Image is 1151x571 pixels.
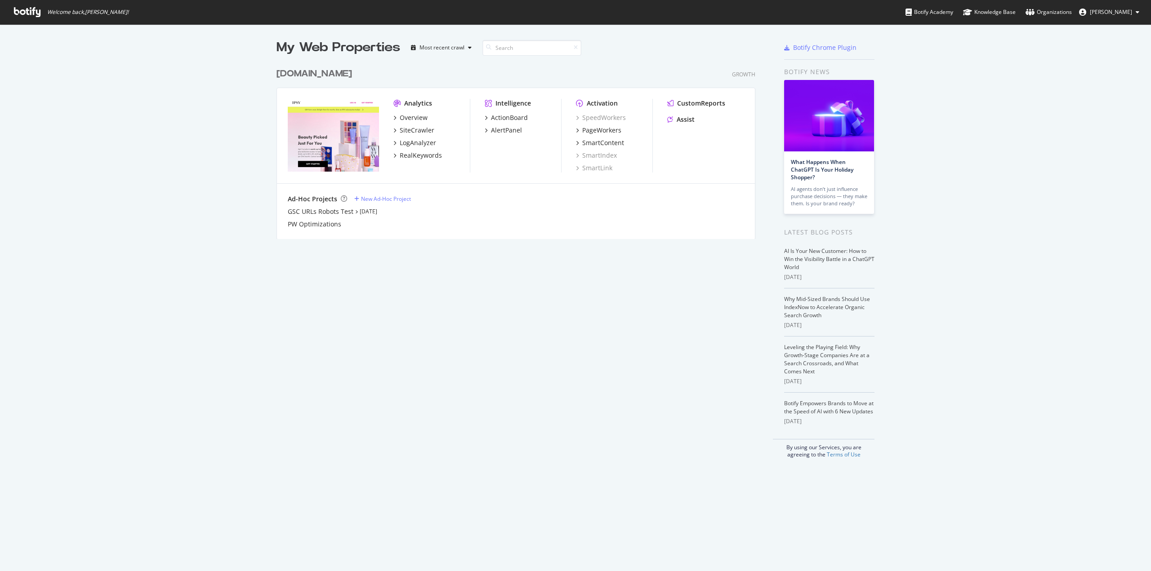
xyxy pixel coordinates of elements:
[495,99,531,108] div: Intelligence
[1072,5,1147,19] button: [PERSON_NAME]
[784,227,874,237] div: Latest Blog Posts
[277,67,352,80] div: [DOMAIN_NAME]
[485,126,522,135] a: AlertPanel
[288,195,337,204] div: Ad-Hoc Projects
[393,138,436,147] a: LogAnalyzer
[288,207,353,216] a: GSC URLs Robots Test
[393,126,434,135] a: SiteCrawler
[361,195,411,203] div: New Ad-Hoc Project
[576,151,617,160] a: SmartIndex
[784,247,874,271] a: AI Is Your New Customer: How to Win the Visibility Battle in a ChatGPT World
[784,273,874,281] div: [DATE]
[491,113,528,122] div: ActionBoard
[393,113,428,122] a: Overview
[400,126,434,135] div: SiteCrawler
[587,99,618,108] div: Activation
[354,195,411,203] a: New Ad-Hoc Project
[277,39,400,57] div: My Web Properties
[360,208,377,215] a: [DATE]
[47,9,129,16] span: Welcome back, [PERSON_NAME] !
[482,40,581,56] input: Search
[784,67,874,77] div: Botify news
[407,40,475,55] button: Most recent crawl
[791,186,867,207] div: AI agents don’t just influence purchase decisions — they make them. Is your brand ready?
[393,151,442,160] a: RealKeywords
[400,138,436,147] div: LogAnalyzer
[582,138,624,147] div: SmartContent
[667,99,725,108] a: CustomReports
[793,43,857,52] div: Botify Chrome Plugin
[784,377,874,385] div: [DATE]
[576,113,626,122] a: SpeedWorkers
[400,151,442,160] div: RealKeywords
[491,126,522,135] div: AlertPanel
[576,126,621,135] a: PageWorkers
[784,399,874,415] a: Botify Empowers Brands to Move at the Speed of AI with 6 New Updates
[827,451,861,458] a: Terms of Use
[419,45,464,50] div: Most recent crawl
[732,71,755,78] div: Growth
[288,99,379,172] img: ipsy.com
[582,126,621,135] div: PageWorkers
[1026,8,1072,17] div: Organizations
[784,343,870,375] a: Leveling the Playing Field: Why Growth-Stage Companies Are at a Search Crossroads, and What Comes...
[277,67,356,80] a: [DOMAIN_NAME]
[773,439,874,458] div: By using our Services, you are agreeing to the
[784,43,857,52] a: Botify Chrome Plugin
[485,113,528,122] a: ActionBoard
[677,99,725,108] div: CustomReports
[1090,8,1132,16] span: Gautam Sundaresan
[906,8,953,17] div: Botify Academy
[277,57,763,239] div: grid
[576,164,612,173] a: SmartLink
[288,220,341,229] a: PW Optimizations
[963,8,1016,17] div: Knowledge Base
[404,99,432,108] div: Analytics
[400,113,428,122] div: Overview
[784,80,874,151] img: What Happens When ChatGPT Is Your Holiday Shopper?
[667,115,695,124] a: Assist
[791,158,853,181] a: What Happens When ChatGPT Is Your Holiday Shopper?
[677,115,695,124] div: Assist
[784,417,874,425] div: [DATE]
[576,138,624,147] a: SmartContent
[784,295,870,319] a: Why Mid-Sized Brands Should Use IndexNow to Accelerate Organic Search Growth
[784,321,874,329] div: [DATE]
